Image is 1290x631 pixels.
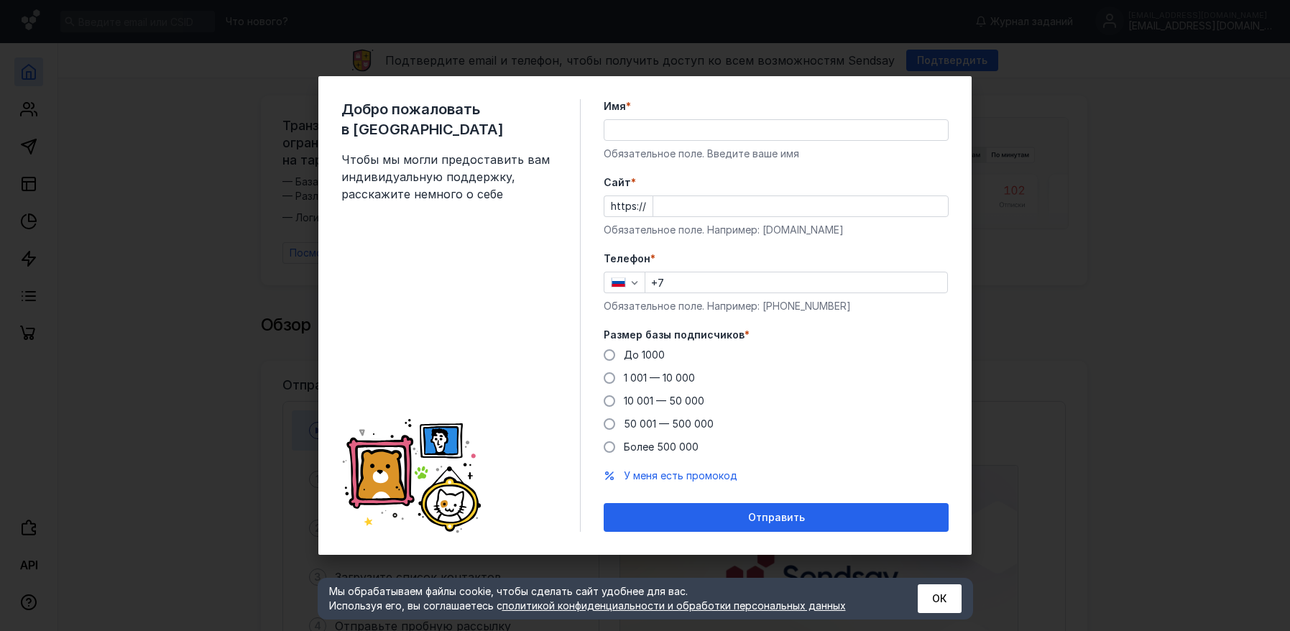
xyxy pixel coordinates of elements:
span: Добро пожаловать в [GEOGRAPHIC_DATA] [341,99,557,139]
span: 10 001 — 50 000 [624,395,704,407]
span: Чтобы мы могли предоставить вам индивидуальную поддержку, расскажите немного о себе [341,151,557,203]
span: Cайт [604,175,631,190]
span: Более 500 000 [624,441,699,453]
div: Обязательное поле. Например: [PHONE_NUMBER] [604,299,949,313]
span: У меня есть промокод [624,469,737,482]
span: Телефон [604,252,650,266]
button: Отправить [604,503,949,532]
button: У меня есть промокод [624,469,737,483]
div: Мы обрабатываем файлы cookie, чтобы сделать сайт удобнее для вас. Используя его, вы соглашаетесь c [329,584,883,613]
span: Отправить [748,512,805,524]
div: Обязательное поле. Введите ваше имя [604,147,949,161]
a: политикой конфиденциальности и обработки персональных данных [502,599,846,612]
span: Размер базы подписчиков [604,328,745,342]
button: ОК [918,584,962,613]
span: 50 001 — 500 000 [624,418,714,430]
div: Обязательное поле. Например: [DOMAIN_NAME] [604,223,949,237]
span: До 1000 [624,349,665,361]
span: 1 001 — 10 000 [624,372,695,384]
span: Имя [604,99,626,114]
